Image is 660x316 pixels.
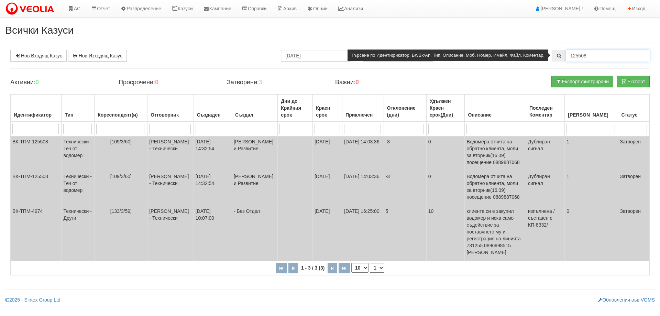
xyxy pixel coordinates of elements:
div: Дни до Крайния срок [279,96,311,120]
button: Експорт филтрирани [551,76,613,87]
a: Обновления във VGMS [598,297,655,303]
td: [PERSON_NAME] - Технически [147,171,194,206]
div: Краен срок [315,103,340,120]
td: Затворен [618,171,650,206]
th: Отклонение (дни): No sort applied, activate to apply an ascending sort [384,95,426,122]
select: Страница номер [370,263,384,273]
td: [DATE] [313,171,342,206]
th: Статус: No sort applied, activate to apply an ascending sort [618,95,650,122]
th: Последен Коментар: No sort applied, activate to apply an ascending sort [526,95,564,122]
td: [DATE] 14:03:36 [342,136,384,171]
b: 0 [35,79,39,86]
div: Създал [234,110,276,120]
td: 0 [426,136,465,171]
div: Идентификатор [12,110,59,120]
div: [PERSON_NAME] [566,110,616,120]
th: Кореспондент(и): No sort applied, activate to apply an ascending sort [95,95,147,122]
div: Кореспондент(и) [96,110,145,120]
th: Тип: No sort applied, activate to apply an ascending sort [62,95,95,122]
button: Последна страница [339,263,350,273]
span: изпълнена /съставен е КП-8332/ [528,208,555,228]
div: Създаден [196,110,230,120]
div: Отговорник [149,110,191,120]
td: 1 [565,136,618,171]
th: Краен срок: No sort applied, activate to apply an ascending sort [313,95,342,122]
td: [PERSON_NAME] и Развитие [232,171,277,206]
td: 5 [384,206,426,261]
div: Последен Коментар [528,103,563,120]
h2: Всички Казуси [5,24,655,36]
td: [PERSON_NAME] - Технически [147,136,194,171]
td: - Без Отдел [232,206,277,261]
th: Описание: No sort applied, activate to apply an ascending sort [465,95,526,122]
td: Технически - Теч от водомер [62,136,95,171]
td: ВК-ТПМ-125508 [11,136,62,171]
td: 1 [565,171,618,206]
td: [DATE] 14:03:36 [342,171,384,206]
span: [133/3/59] [110,208,132,214]
span: [109/3/60] [110,139,132,144]
input: Търсене по Идентификатор, Бл/Вх/Ап, Тип, Описание, Моб. Номер, Имейл, Файл, Коментар, [566,50,650,62]
span: 1 - 3 / 3 (3) [299,265,326,271]
div: Удължен Краен срок(Дни) [428,96,463,120]
p: Водомера отчита на обратно клиента, моли за вторник(16.09) посещение 0889887068 [466,138,524,166]
td: -3 [384,171,426,206]
td: [DATE] [313,206,342,261]
th: Създаден: No sort applied, activate to apply an ascending sort [194,95,232,122]
div: Отклонение (дни) [386,103,425,120]
a: 2025 - Sintex Group Ltd. [5,297,62,303]
td: [DATE] [313,136,342,171]
button: Следваща страница [328,263,337,273]
th: Дни до Крайния срок: No sort applied, activate to apply an ascending sort [278,95,313,122]
span: Дублиран сигнал [528,139,550,151]
div: Статус [620,110,648,120]
span: [109/3/60] [110,174,132,179]
h4: Важни: [335,79,433,86]
select: Брой редове на страница [351,263,368,273]
td: Затворен [618,206,650,261]
h4: Затворени: [227,79,325,86]
th: Приключен: No sort applied, activate to apply an ascending sort [342,95,384,122]
td: Затворен [618,136,650,171]
h4: Просрочени: [119,79,217,86]
td: [DATE] 14:32:54 [194,136,232,171]
b: 3 [259,79,262,86]
img: VeoliaLogo.png [5,2,57,16]
b: 0 [355,79,359,86]
td: 10 [426,206,465,261]
div: Тип [63,110,92,120]
div: Описание [466,110,524,120]
td: [PERSON_NAME] - Технически [147,206,194,261]
th: Отговорник: No sort applied, activate to apply an ascending sort [147,95,194,122]
th: Удължен Краен срок(Дни): No sort applied, activate to apply an ascending sort [426,95,465,122]
td: 0 [426,171,465,206]
b: 0 [155,79,158,86]
a: Нов Изходящ Казус [68,50,127,62]
div: Приключен [344,110,382,120]
td: ВК-ТПМ-125508 [11,171,62,206]
td: Технически - Теч от водомер [62,171,95,206]
td: -3 [384,136,426,171]
th: Създал: No sort applied, activate to apply an ascending sort [232,95,277,122]
button: Първа страница [276,263,287,273]
button: Предишна страница [288,263,298,273]
td: 0 [565,206,618,261]
p: Водомера отчита на обратно клиента, моли за вторник(16.09) посещение 0889887068 [466,173,524,200]
a: Нов Входящ Казус [10,50,67,62]
button: Експорт [617,76,650,87]
td: [DATE] 10:07:00 [194,206,232,261]
p: клиента си е закупил водомер и иска само съдействие за поставянето му и регистрация на линията 73... [466,208,524,256]
td: Технически - Други [62,206,95,261]
td: [DATE] 16:25:00 [342,206,384,261]
th: Идентификатор: No sort applied, activate to apply an ascending sort [11,95,62,122]
h4: Активни: [10,79,108,86]
td: [PERSON_NAME] и Развитие [232,136,277,171]
td: [DATE] 14:32:54 [194,171,232,206]
span: Дублиран сигнал [528,174,550,186]
td: ВК-ТПМ-4974 [11,206,62,261]
th: Брой Файлове: No sort applied, activate to apply an ascending sort [565,95,618,122]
